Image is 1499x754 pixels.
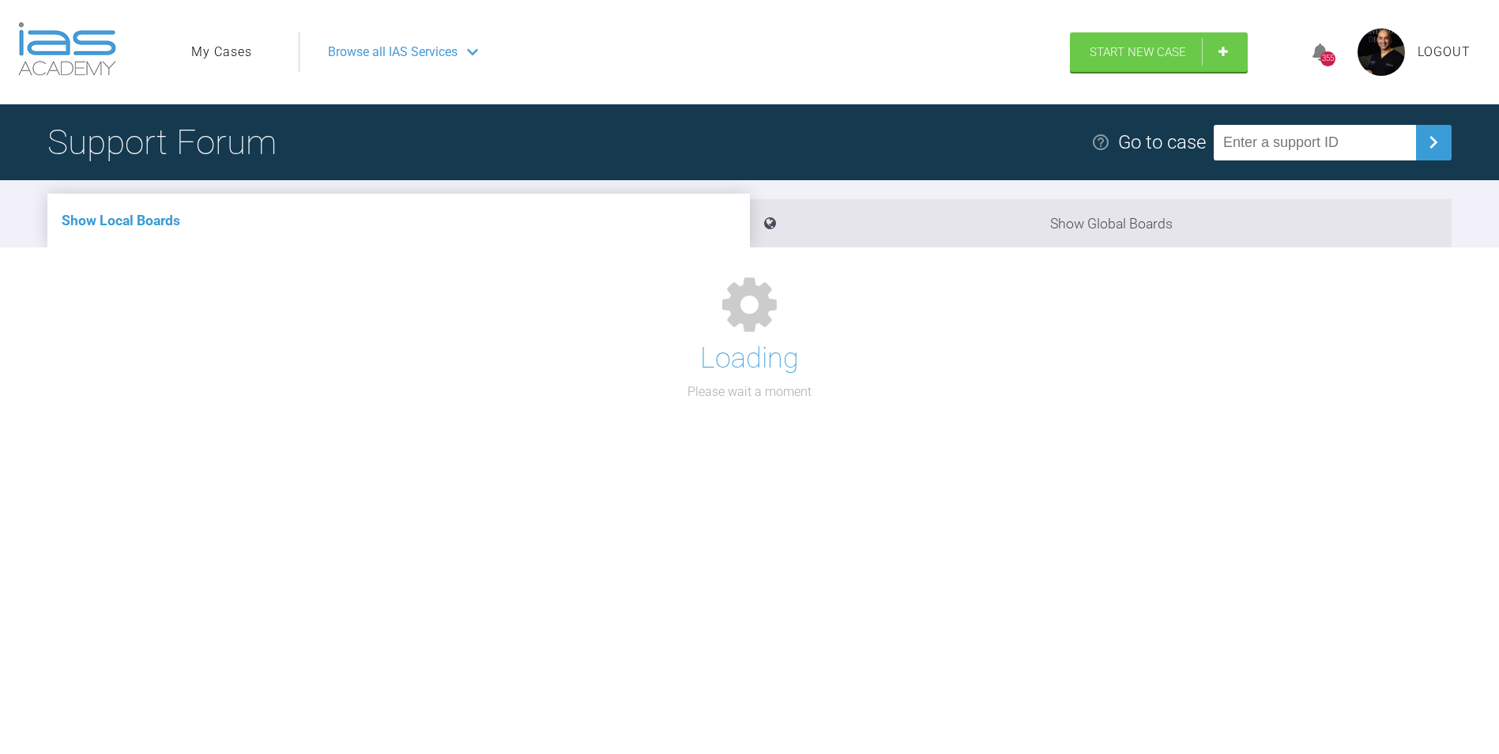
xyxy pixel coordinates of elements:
[18,22,116,76] img: logo-light.3e3ef733.png
[47,194,750,247] li: Show Local Boards
[700,336,799,382] h1: Loading
[1090,45,1186,59] span: Start New Case
[1358,28,1405,76] img: profile.png
[1091,133,1110,152] img: help.e70b9f3d.svg
[1418,42,1471,62] a: Logout
[1070,32,1248,72] a: Start New Case
[328,42,458,62] span: Browse all IAS Services
[750,199,1452,247] li: Show Global Boards
[1320,51,1335,66] div: 355
[47,115,277,170] h1: Support Forum
[1214,125,1416,160] input: Enter a support ID
[1421,130,1446,155] img: chevronRight.28bd32b0.svg
[687,382,812,402] p: Please wait a moment
[191,42,252,62] a: My Cases
[1118,127,1206,157] div: Go to case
